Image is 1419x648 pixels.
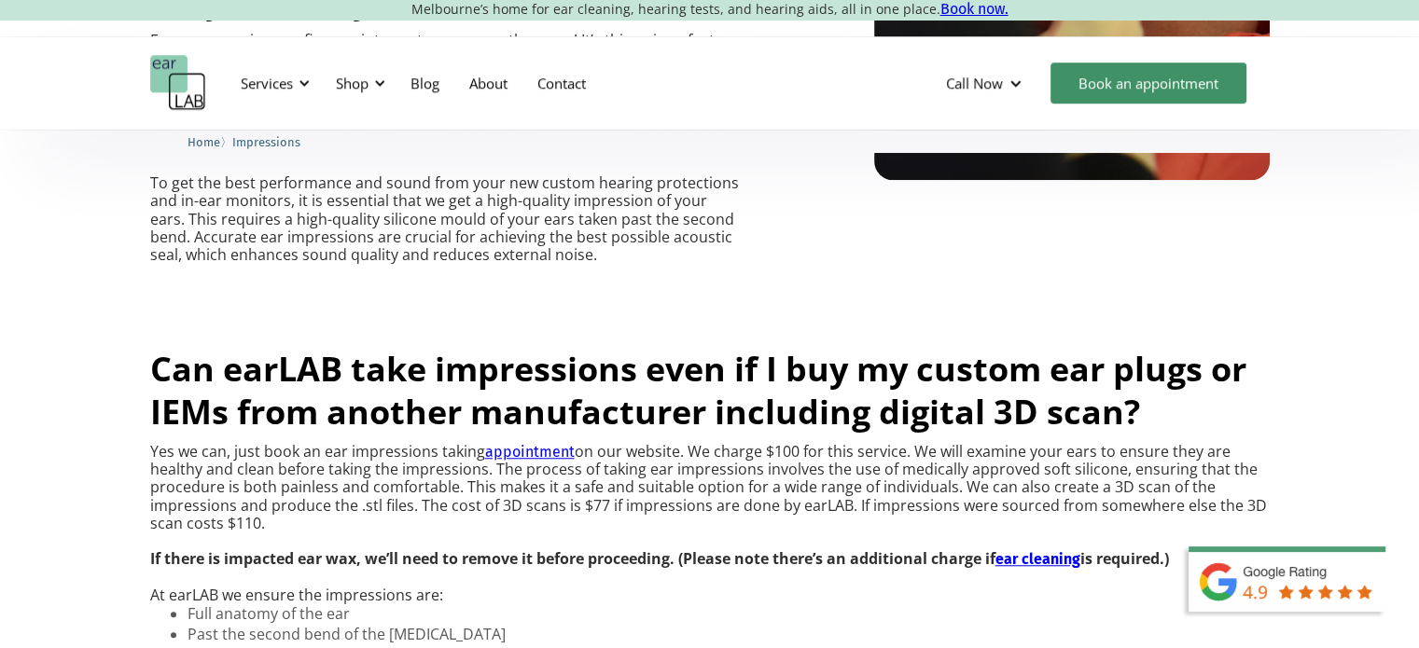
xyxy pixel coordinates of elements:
div: Call Now [931,55,1041,111]
div: Shop [325,55,391,111]
a: Home [188,132,220,150]
span: Home [188,135,220,149]
a: ear cleaning [995,550,1080,568]
span: Impressions [232,135,300,149]
div: Shop [336,74,369,92]
li: Full anatomy of the ear [188,604,1134,623]
h2: Can earLAB take impressions even if I buy my custom ear plugs or IEMs from another manufacturer i... [150,348,1270,434]
li: Past the second bend of the [MEDICAL_DATA] [188,625,1134,643]
a: About [454,56,522,110]
a: appointment [485,443,575,461]
a: Impressions [232,132,300,150]
p: Ears are as unique as fingerprints; no two ears are the same! It’s this unique feature that sets ... [150,32,744,264]
a: home [150,55,206,111]
div: Services [230,55,315,111]
strong: is required.) [1080,548,1169,569]
div: Services [241,74,293,92]
li: 〉 [188,132,232,152]
strong: If there is impacted ear wax, we’ll need to remove it before proceeding. (Please note there’s an ... [150,548,995,569]
a: Blog [396,56,454,110]
p: Yes we can, just book an ear impressions taking on our website. We charge $100 for this service. ... [150,443,1270,604]
a: Contact [522,56,601,110]
a: Book an appointment [1050,62,1246,103]
div: Call Now [946,74,1003,92]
